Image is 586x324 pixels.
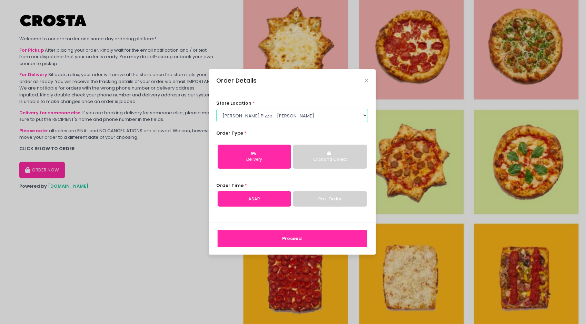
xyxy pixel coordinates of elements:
[218,191,291,207] a: ASAP
[218,230,367,247] button: Proceed
[216,182,244,189] span: Order Time
[293,145,367,169] button: Click and Collect
[216,76,257,85] div: Order Details
[365,79,368,82] button: Close
[216,130,243,136] span: Order Type
[218,145,291,169] button: Delivery
[298,157,362,163] div: Click and Collect
[216,100,251,106] span: store location
[293,191,367,207] a: Pre-Order
[222,157,286,163] div: Delivery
